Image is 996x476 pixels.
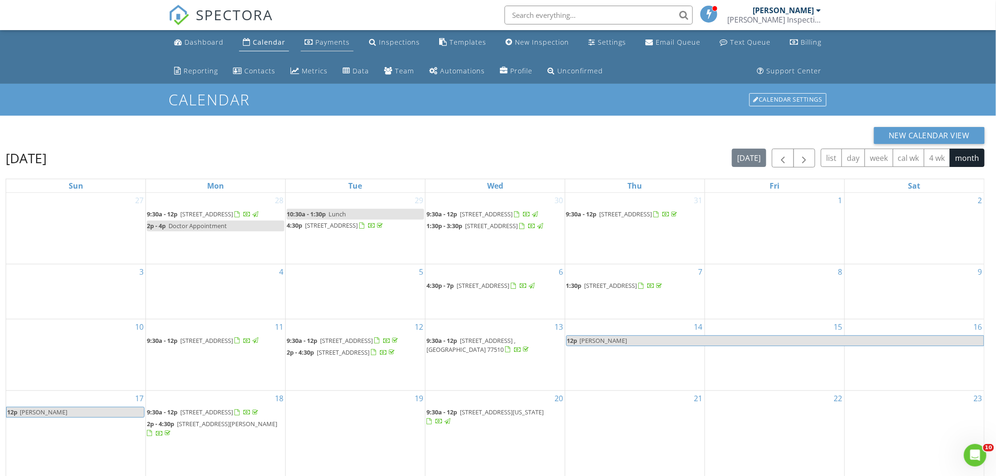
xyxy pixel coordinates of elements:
[565,319,705,390] td: Go to August 14, 2025
[146,193,286,264] td: Go to July 28, 2025
[565,193,705,264] td: Go to July 31, 2025
[426,222,462,230] span: 1:30p - 3:30p
[767,66,822,75] div: Support Center
[169,5,189,25] img: The Best Home Inspection Software - Spectora
[716,34,775,51] a: Text Queue
[169,222,227,230] span: Doctor Appointment
[286,193,426,264] td: Go to July 29, 2025
[426,210,457,218] span: 9:30a - 12p
[585,281,637,290] span: [STREET_ADDRESS]
[553,193,565,208] a: Go to July 30, 2025
[727,15,821,24] div: Jay Hicks Inspection Services
[496,63,536,80] a: Company Profile
[287,348,396,357] a: 2p - 4:30p [STREET_ADDRESS]
[705,264,844,319] td: Go to August 8, 2025
[180,408,233,416] span: [STREET_ADDRESS]
[426,336,515,354] span: [STREET_ADDRESS] , [GEOGRAPHIC_DATA] 77510
[842,149,865,167] button: day
[147,420,277,437] a: 2p - 4:30p [STREET_ADDRESS][PERSON_NAME]
[844,319,984,390] td: Go to August 16, 2025
[566,210,679,218] a: 9:30a - 12p [STREET_ADDRESS]
[137,264,145,279] a: Go to August 3, 2025
[147,336,260,345] a: 9:30a - 12p [STREET_ADDRESS]
[844,264,984,319] td: Go to August 9, 2025
[732,149,766,167] button: [DATE]
[515,38,569,47] div: New Inspection
[273,319,285,334] a: Go to August 11, 2025
[286,319,426,390] td: Go to August 12, 2025
[924,149,950,167] button: 4 wk
[301,34,353,51] a: Payments
[426,281,454,290] span: 4:30p - 7p
[147,336,177,345] span: 9:30a - 12p
[287,336,400,345] a: 9:30a - 12p [STREET_ADDRESS]
[196,5,273,24] span: SPECTORA
[976,193,984,208] a: Go to August 2, 2025
[426,221,564,232] a: 1:30p - 3:30p [STREET_ADDRESS]
[460,210,513,218] span: [STREET_ADDRESS]
[133,319,145,334] a: Go to August 10, 2025
[147,210,177,218] span: 9:30a - 12p
[395,66,414,75] div: Team
[832,391,844,406] a: Go to August 22, 2025
[229,63,279,80] a: Contacts
[692,391,705,406] a: Go to August 21, 2025
[505,6,693,24] input: Search everything...
[426,336,530,354] a: 9:30a - 12p [STREET_ADDRESS] , [GEOGRAPHIC_DATA] 77510
[287,221,302,230] span: 4:30p
[972,319,984,334] a: Go to August 16, 2025
[287,348,314,357] span: 2p - 4:30p
[600,210,652,218] span: [STREET_ADDRESS]
[426,222,545,230] a: 1:30p - 3:30p [STREET_ADDRESS]
[365,34,424,51] a: Inspections
[426,335,564,356] a: 9:30a - 12p [STREET_ADDRESS] , [GEOGRAPHIC_DATA] 77510
[426,193,565,264] td: Go to July 30, 2025
[553,319,565,334] a: Go to August 13, 2025
[180,336,233,345] span: [STREET_ADDRESS]
[753,6,814,15] div: [PERSON_NAME]
[287,220,424,231] a: 4:30p [STREET_ADDRESS]
[185,38,224,47] div: Dashboard
[950,149,985,167] button: month
[435,34,490,51] a: Templates
[692,193,705,208] a: Go to July 31, 2025
[205,179,226,192] a: Monday
[426,408,457,416] span: 9:30a - 12p
[287,210,326,218] span: 10:30a - 1:30p
[287,221,385,230] a: 4:30p [STREET_ADDRESS]
[749,93,827,106] div: Calendar Settings
[964,444,987,467] iframe: Intercom live chat
[277,264,285,279] a: Go to August 4, 2025
[169,91,827,108] h1: Calendar
[147,419,284,439] a: 2p - 4:30p [STREET_ADDRESS][PERSON_NAME]
[440,66,485,75] div: Automations
[874,127,985,144] button: New Calendar View
[147,420,174,428] span: 2p - 4:30p
[426,319,565,390] td: Go to August 13, 2025
[253,38,285,47] div: Calendar
[768,179,781,192] a: Friday
[502,34,573,51] a: New Inspection
[566,281,664,290] a: 1:30p [STREET_ADDRESS]
[6,149,47,167] h2: [DATE]
[893,149,925,167] button: cal wk
[566,210,597,218] span: 9:30a - 12p
[553,391,565,406] a: Go to August 20, 2025
[339,63,373,80] a: Data
[347,179,364,192] a: Tuesday
[287,347,424,358] a: 2p - 4:30p [STREET_ADDRESS]
[146,264,286,319] td: Go to August 4, 2025
[6,193,146,264] td: Go to July 27, 2025
[656,38,700,47] div: Email Queue
[972,391,984,406] a: Go to August 23, 2025
[557,264,565,279] a: Go to August 6, 2025
[380,63,418,80] a: Team
[239,34,289,51] a: Calendar
[146,319,286,390] td: Go to August 11, 2025
[147,335,284,347] a: 9:30a - 12p [STREET_ADDRESS]
[413,391,425,406] a: Go to August 19, 2025
[147,222,166,230] span: 2p - 4p
[697,264,705,279] a: Go to August 7, 2025
[287,335,424,347] a: 9:30a - 12p [STREET_ADDRESS]
[426,63,489,80] a: Automations (Basic)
